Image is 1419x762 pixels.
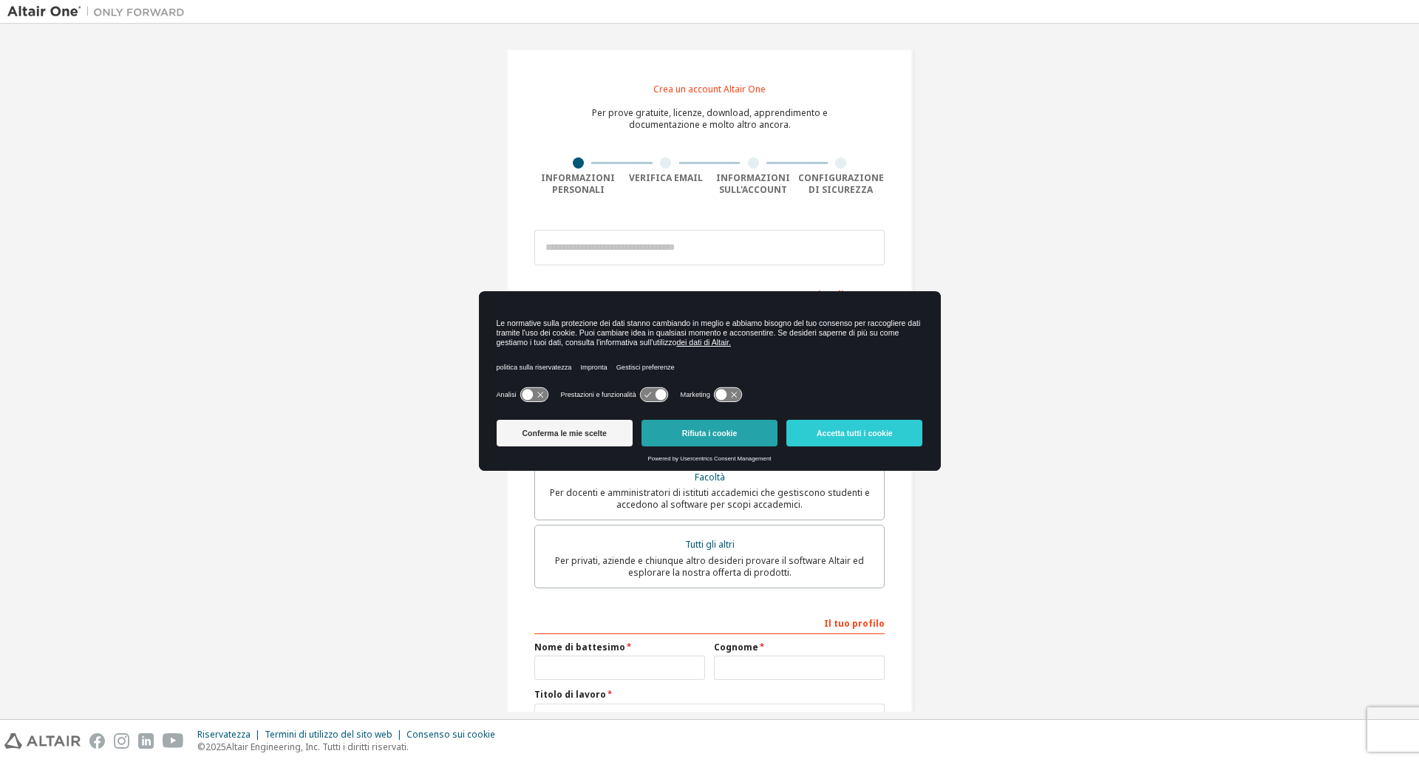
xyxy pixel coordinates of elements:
[653,83,766,95] font: Crea un account Altair One
[163,733,184,749] img: youtube.svg
[197,728,251,741] font: Riservatezza
[824,617,885,630] font: Il tuo profilo
[629,171,703,184] font: Verifica email
[716,171,790,196] font: Informazioni sull'account
[534,641,625,653] font: Nome di battesimo
[798,171,884,196] font: Configurazione di sicurezza
[7,4,192,19] img: Altair Uno
[592,106,828,119] font: Per prove gratuite, licenze, download, apprendimento e
[685,538,735,551] font: Tutti gli altri
[89,733,105,749] img: facebook.svg
[541,171,615,196] font: Informazioni personali
[534,688,606,701] font: Titolo di lavoro
[555,554,864,579] font: Per privati, aziende e chiunque altro desideri provare il software Altair ed esplorare la nostra ...
[197,741,205,753] font: ©
[265,728,392,741] font: Termini di utilizzo del sito web
[550,486,870,511] font: Per docenti e amministratori di istituti accademici che gestiscono studenti e accedono al softwar...
[714,641,758,653] font: Cognome
[695,471,725,483] font: Facoltà
[138,733,154,749] img: linkedin.svg
[4,733,81,749] img: altair_logo.svg
[406,728,495,741] font: Consenso sui cookie
[205,741,226,753] font: 2025
[812,288,885,301] font: Tipo di account
[114,733,129,749] img: instagram.svg
[226,741,409,753] font: Altair Engineering, Inc. Tutti i diritti riservati.
[629,118,791,131] font: documentazione e molto altro ancora.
